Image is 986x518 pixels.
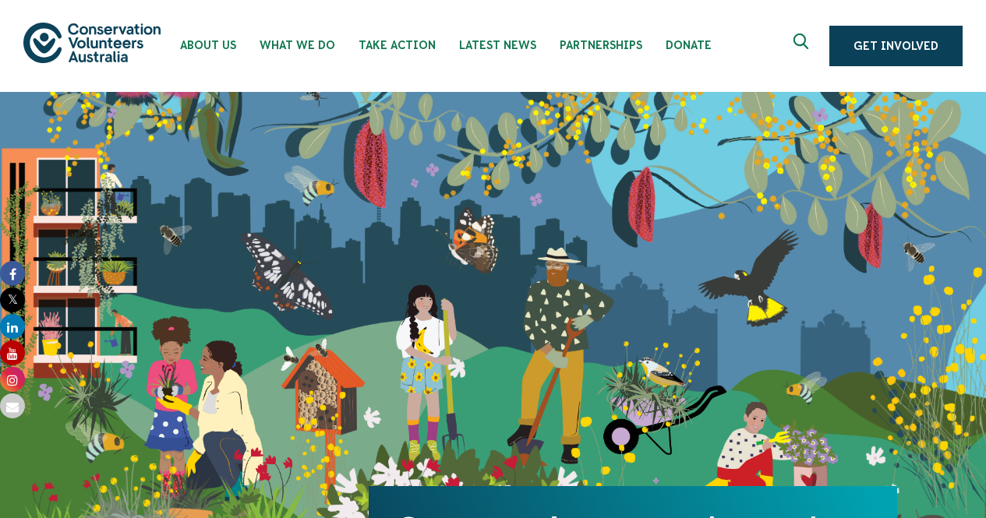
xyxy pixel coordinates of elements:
[560,39,642,51] span: Partnerships
[829,26,963,66] a: Get Involved
[23,23,161,62] img: logo.svg
[666,39,712,51] span: Donate
[180,39,236,51] span: About Us
[459,39,536,51] span: Latest News
[359,39,436,51] span: Take Action
[793,33,813,58] span: Expand search box
[260,39,335,51] span: What We Do
[784,27,822,65] button: Expand search box Close search box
